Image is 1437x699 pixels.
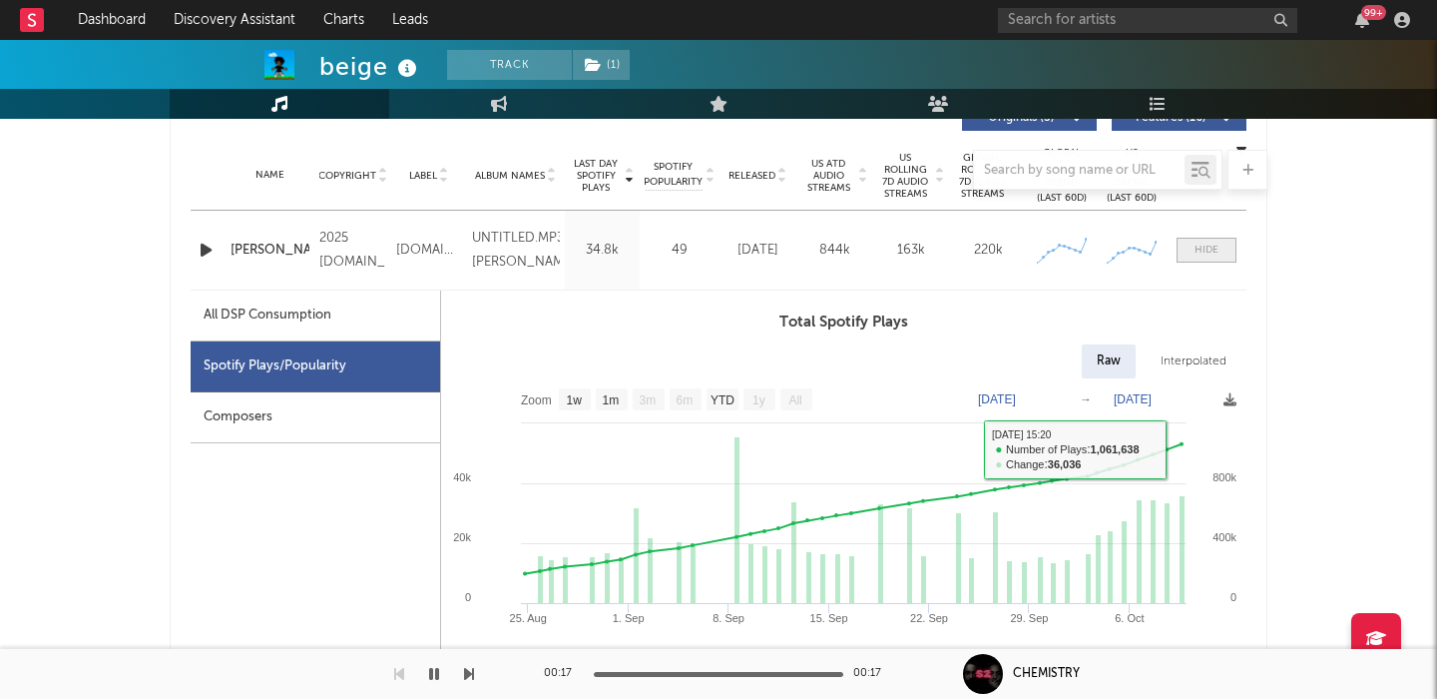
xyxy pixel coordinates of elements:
[573,50,630,80] button: (1)
[978,392,1016,406] text: [DATE]
[998,8,1297,33] input: Search for artists
[319,50,422,83] div: beige
[510,612,547,624] text: 25. Aug
[677,393,694,407] text: 6m
[1032,146,1092,206] div: Global Streaming Trend (Last 60D)
[453,531,471,543] text: 20k
[472,227,560,275] div: UNTITLED.MP3, [PERSON_NAME]
[191,291,440,342] div: All DSP Consumption
[711,393,734,407] text: YTD
[191,392,440,443] div: Composers
[396,239,462,263] div: [DOMAIN_NAME]
[1146,345,1241,378] div: Interpolated
[1013,665,1080,683] div: CHEMISTRY
[447,50,572,80] button: Track
[465,591,471,603] text: 0
[640,393,657,407] text: 3m
[572,50,631,80] span: ( 1 )
[1102,146,1162,206] div: US Streaming Trend (Last 60D)
[453,471,471,483] text: 40k
[1010,612,1048,624] text: 29. Sep
[603,393,620,407] text: 1m
[713,612,744,624] text: 8. Sep
[752,393,765,407] text: 1y
[570,241,635,261] div: 34.8k
[1361,5,1386,20] div: 99 +
[1080,392,1092,406] text: →
[724,241,791,261] div: [DATE]
[613,612,645,624] text: 1. Sep
[319,227,385,275] div: 2025 [DOMAIN_NAME]
[1212,531,1236,543] text: 400k
[1212,471,1236,483] text: 800k
[878,241,945,261] div: 163k
[853,662,893,686] div: 00:17
[567,393,583,407] text: 1w
[1230,591,1236,603] text: 0
[788,393,801,407] text: All
[974,163,1185,179] input: Search by song name or URL
[231,241,309,261] a: [PERSON_NAME]
[1355,12,1369,28] button: 99+
[544,662,584,686] div: 00:17
[910,612,948,624] text: 22. Sep
[521,393,552,407] text: Zoom
[441,311,1246,335] h3: Total Spotify Plays
[1114,392,1152,406] text: [DATE]
[1115,612,1144,624] text: 6. Oct
[801,241,868,261] div: 844k
[955,241,1022,261] div: 220k
[1082,345,1136,378] div: Raw
[204,304,331,328] div: All DSP Consumption
[810,612,848,624] text: 15. Sep
[191,342,440,392] div: Spotify Plays/Popularity
[645,241,715,261] div: 49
